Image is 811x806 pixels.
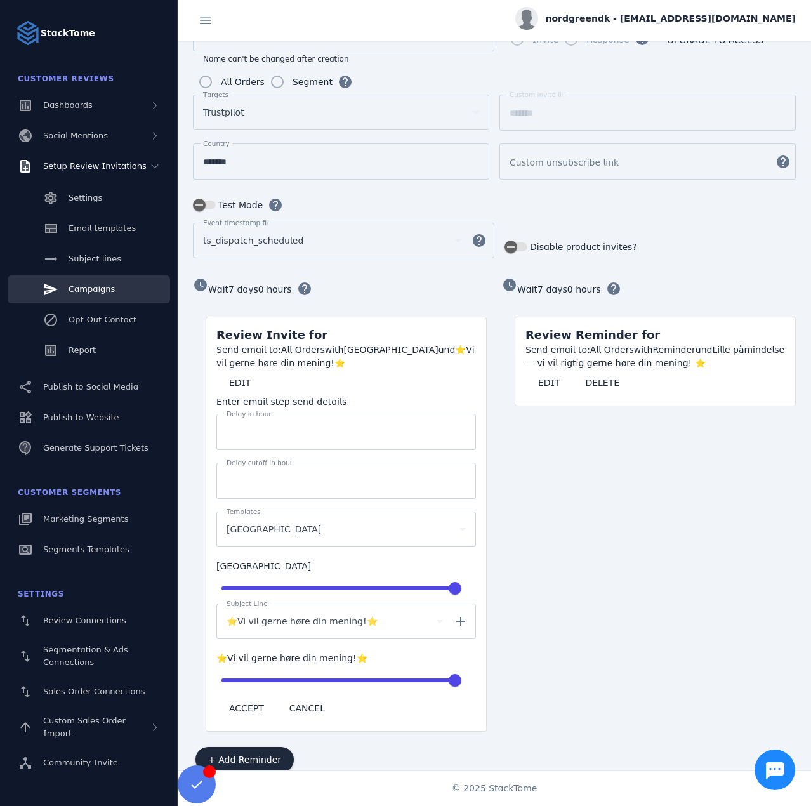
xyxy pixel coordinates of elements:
[18,488,121,497] span: Customer Segments
[69,315,136,324] span: Opt-Out Contact
[8,505,170,533] a: Marketing Segments
[8,336,170,364] a: Report
[452,782,537,795] span: © 2025 StackTome
[277,696,338,721] button: CANCEL
[227,508,261,515] mat-label: Templates
[203,91,228,98] mat-label: Targets
[537,284,567,294] span: 7 days
[525,343,785,370] div: Reminder Lille påmindelse — vi vil rigtig gerne høre din mening! ⭐
[43,514,128,524] span: Marketing Segments
[445,614,476,629] mat-icon: add
[289,704,325,713] span: CANCEL
[8,245,170,273] a: Subject lines
[43,161,147,171] span: Setup Review Invitations
[43,645,128,667] span: Segmentation & Ads Connections
[8,184,170,212] a: Settings
[438,345,456,355] span: and
[515,7,538,30] img: profile.jpg
[43,758,118,767] span: Community Invite
[290,74,333,89] label: Segment
[208,284,228,294] span: Wait
[527,239,637,254] label: Disable product invites?
[227,600,271,607] mat-label: Subject Lines
[590,345,634,355] span: All Orders
[634,345,653,355] span: with
[18,590,64,598] span: Settings
[227,522,321,537] span: [GEOGRAPHIC_DATA]
[43,616,126,625] span: Review Connections
[208,755,281,764] span: + Add Reminder
[525,370,572,395] button: EDIT
[15,20,41,46] img: Logo image
[216,696,277,721] button: ACCEPT
[229,378,251,387] span: EDIT
[585,378,619,387] span: DELETE
[567,284,601,294] span: 0 hours
[8,373,170,401] a: Publish to Social Media
[216,652,476,665] div: ⭐Vi vil gerne høre din mening!⭐
[8,215,170,242] a: Email templates
[43,716,126,738] span: Custom Sales Order Import
[258,284,292,294] span: 0 hours
[203,105,244,120] span: Trustpilot
[203,219,277,227] mat-label: Event timestamp field
[8,607,170,635] a: Review Connections
[510,91,570,98] mat-label: Custom invite link
[216,197,263,213] label: Test Mode
[655,27,777,53] button: UPGRADE TO ACCESS
[515,7,796,30] button: nordgreendk - [EMAIL_ADDRESS][DOMAIN_NAME]
[69,223,136,233] span: Email templates
[8,306,170,334] a: Opt-Out Contact
[203,233,303,248] span: ts_dispatch_scheduled
[8,749,170,777] a: Community Invite
[229,704,264,713] span: ACCEPT
[517,284,537,294] span: Wait
[525,345,590,355] span: Send email to:
[216,328,327,341] span: Review Invite for
[43,382,138,392] span: Publish to Social Media
[43,687,145,696] span: Sales Order Connections
[8,404,170,432] a: Publish to Website
[464,233,494,248] mat-icon: help
[203,51,349,64] mat-hint: Name can't be changed after creation
[668,36,764,44] span: UPGRADE TO ACCESS
[41,27,95,40] strong: StackTome
[216,560,476,573] div: [GEOGRAPHIC_DATA]
[8,536,170,564] a: Segments Templates
[227,459,296,466] mat-label: Delay cutoff in hours
[43,443,148,453] span: Generate Support Tickets
[525,328,660,341] span: Review Reminder for
[43,100,93,110] span: Dashboards
[69,345,96,355] span: Report
[193,277,208,293] mat-icon: watch_later
[8,434,170,462] a: Generate Support Tickets
[195,747,294,772] button: + Add Reminder
[538,378,560,387] span: EDIT
[69,254,121,263] span: Subject lines
[216,395,476,409] div: Enter email step send details
[281,345,325,355] span: All Orders
[43,131,108,140] span: Social Mentions
[69,284,115,294] span: Campaigns
[203,140,230,147] mat-label: Country
[696,345,713,355] span: and
[216,345,281,355] span: Send email to:
[8,275,170,303] a: Campaigns
[228,284,258,294] span: 7 days
[216,370,263,395] button: EDIT
[43,545,129,554] span: Segments Templates
[43,413,119,422] span: Publish to Website
[546,12,796,25] span: nordgreendk - [EMAIL_ADDRESS][DOMAIN_NAME]
[325,345,344,355] span: with
[502,277,517,293] mat-icon: watch_later
[221,74,265,89] div: All Orders
[227,614,378,629] span: ⭐Vi vil gerne høre din mening!⭐
[227,410,275,418] mat-label: Delay in hours
[18,74,114,83] span: Customer Reviews
[572,370,632,395] button: DELETE
[203,154,479,169] input: Country
[8,637,170,675] a: Segmentation & Ads Connections
[8,678,170,706] a: Sales Order Connections
[69,193,102,202] span: Settings
[510,157,619,168] mat-label: Custom unsubscribe link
